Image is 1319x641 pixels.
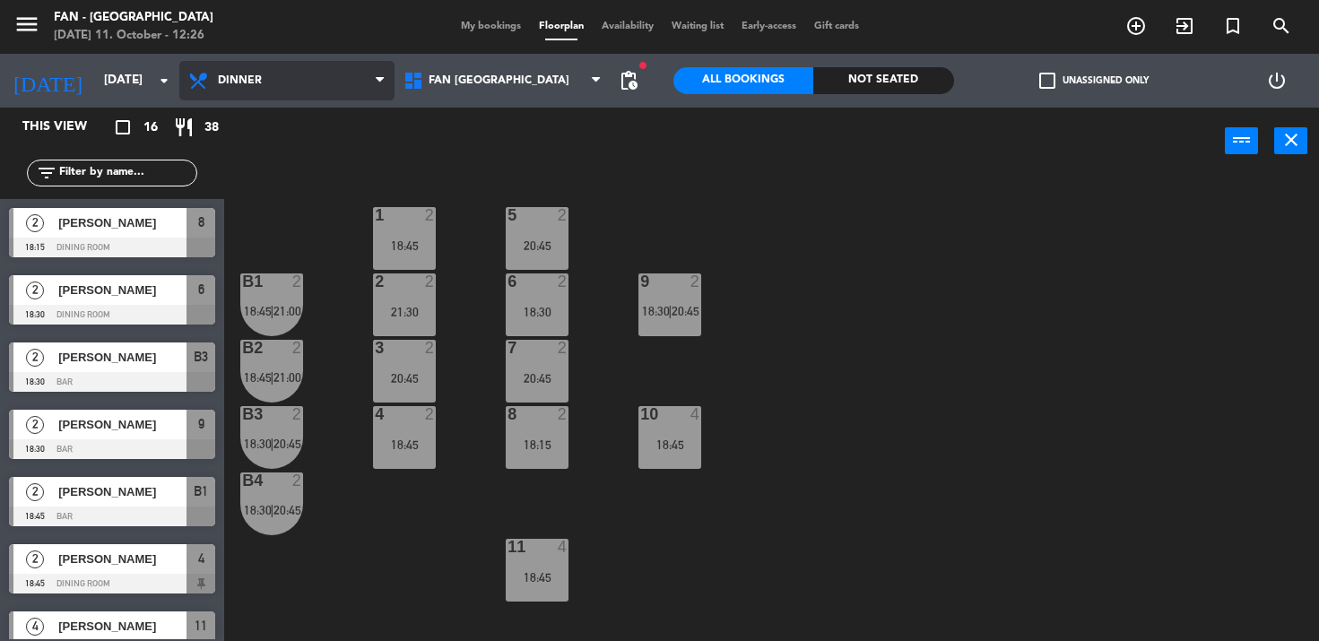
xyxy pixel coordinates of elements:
[373,306,436,318] div: 21:30
[36,162,57,184] i: filter_list
[506,372,568,385] div: 20:45
[198,548,204,569] span: 4
[26,349,44,367] span: 2
[194,346,208,368] span: B3
[270,370,273,385] span: |
[558,340,568,356] div: 2
[425,207,436,223] div: 2
[292,406,303,422] div: 2
[13,11,40,38] i: menu
[508,207,508,223] div: 5
[58,348,187,367] span: [PERSON_NAME]
[204,117,219,138] span: 38
[26,618,44,636] span: 4
[198,413,204,435] span: 9
[26,416,44,434] span: 2
[242,472,243,489] div: B4
[54,9,213,27] div: Fan - [GEOGRAPHIC_DATA]
[273,503,301,517] span: 20:45
[273,304,301,318] span: 21:00
[244,370,272,385] span: 18:45
[1039,73,1149,89] label: Unassigned only
[375,207,376,223] div: 1
[58,281,187,299] span: [PERSON_NAME]
[244,437,272,451] span: 18:30
[690,406,701,422] div: 4
[593,22,663,31] span: Availability
[373,239,436,252] div: 18:45
[642,304,670,318] span: 18:30
[58,550,187,568] span: [PERSON_NAME]
[26,550,44,568] span: 2
[58,213,187,232] span: [PERSON_NAME]
[1125,15,1147,37] i: add_circle_outline
[13,11,40,44] button: menu
[218,74,262,87] span: Dinner
[638,60,648,71] span: fiber_manual_record
[673,67,814,94] div: All Bookings
[143,117,158,138] span: 16
[508,273,508,290] div: 6
[638,438,701,451] div: 18:45
[373,372,436,385] div: 20:45
[244,503,272,517] span: 18:30
[58,482,187,501] span: [PERSON_NAME]
[26,282,44,299] span: 2
[1280,129,1302,151] i: close
[1039,73,1055,89] span: check_box_outline_blank
[508,539,508,555] div: 11
[558,207,568,223] div: 2
[452,22,530,31] span: My bookings
[54,27,213,45] div: [DATE] 11. October - 12:26
[663,22,733,31] span: Waiting list
[292,472,303,489] div: 2
[198,279,204,300] span: 6
[9,117,129,138] div: This view
[1271,15,1292,37] i: search
[1225,127,1258,154] button: power_input
[425,273,436,290] div: 2
[668,304,672,318] span: |
[1231,129,1253,151] i: power_input
[530,22,593,31] span: Floorplan
[270,304,273,318] span: |
[813,67,954,94] div: Not seated
[198,212,204,233] span: 8
[558,273,568,290] div: 2
[195,615,207,637] span: 11
[1174,15,1195,37] i: exit_to_app
[153,70,175,91] i: arrow_drop_down
[244,304,272,318] span: 18:45
[292,273,303,290] div: 2
[26,214,44,232] span: 2
[173,117,195,138] i: restaurant
[57,163,196,183] input: Filter by name...
[1266,70,1288,91] i: power_settings_new
[425,406,436,422] div: 2
[273,370,301,385] span: 21:00
[58,617,187,636] span: [PERSON_NAME]
[270,437,273,451] span: |
[292,340,303,356] div: 2
[733,22,805,31] span: Early-access
[508,340,508,356] div: 7
[805,22,868,31] span: Gift cards
[375,406,376,422] div: 4
[194,481,208,502] span: B1
[375,340,376,356] div: 3
[26,483,44,501] span: 2
[508,406,508,422] div: 8
[242,273,243,290] div: B1
[242,340,243,356] div: B2
[429,74,569,87] span: Fan [GEOGRAPHIC_DATA]
[242,406,243,422] div: B3
[558,406,568,422] div: 2
[690,273,701,290] div: 2
[1274,127,1307,154] button: close
[640,406,641,422] div: 10
[672,304,699,318] span: 20:45
[558,539,568,555] div: 4
[270,503,273,517] span: |
[618,70,639,91] span: pending_actions
[506,239,568,252] div: 20:45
